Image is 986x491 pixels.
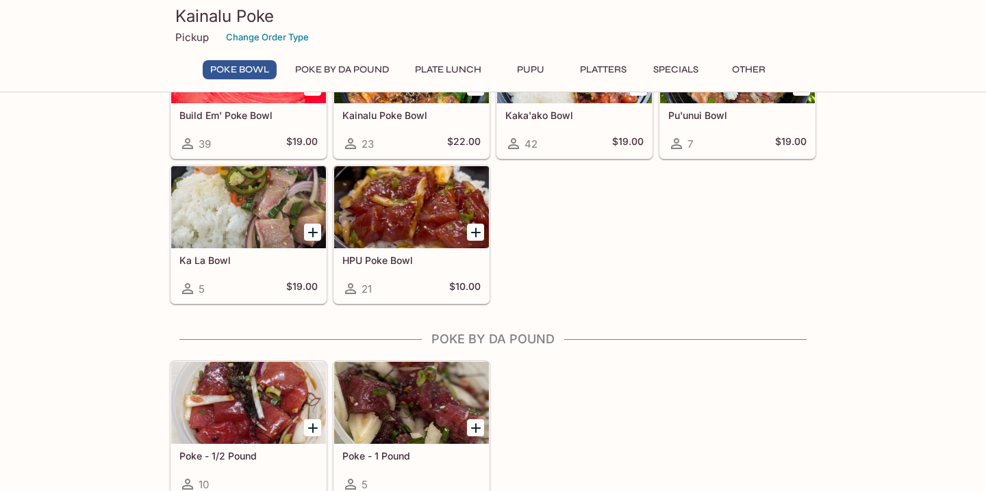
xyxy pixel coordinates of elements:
div: Ka La Bowl [171,166,326,248]
div: Poke - 1 Pound [334,362,489,444]
button: Add HPU Poke Bowl [467,224,484,241]
h5: Build Em' Poke Bowl [179,109,318,121]
span: 23 [362,137,374,150]
div: Poke - 1/2 Pound [171,362,326,444]
button: Change Order Type [220,27,315,48]
button: Other [718,60,779,79]
h5: Kaka'ako Bowl [505,109,644,121]
span: 21 [362,282,372,295]
button: Add Ka La Bowl [304,224,321,241]
button: Add Poke - 1 Pound [467,419,484,436]
button: Poke Bowl [203,60,277,79]
h4: Poke By Da Pound [170,332,816,347]
div: Build Em' Poke Bowl [171,21,326,103]
h5: $19.00 [775,135,807,152]
button: Poke By Da Pound [288,60,396,79]
span: 39 [199,137,211,150]
h5: Poke - 1/2 Pound [179,450,318,462]
h5: Ka La Bowl [179,254,318,266]
h5: $19.00 [612,135,644,152]
button: Pupu [500,60,561,79]
h5: $19.00 [286,280,318,297]
a: Ka La Bowl5$19.00 [170,165,327,304]
h5: $10.00 [449,280,481,297]
div: Kaka'ako Bowl [497,21,652,103]
button: Add Poke - 1/2 Pound [304,419,321,436]
span: 10 [199,478,209,491]
div: Pu'unui Bowl [660,21,815,103]
h5: HPU Poke Bowl [342,254,481,266]
h5: $19.00 [286,135,318,152]
button: Specials [645,60,707,79]
h5: Poke - 1 Pound [342,450,481,462]
h5: Pu'unui Bowl [668,109,807,121]
span: 5 [199,282,205,295]
h3: Kainalu Poke [175,5,811,27]
span: 7 [687,137,693,150]
button: Platters [572,60,634,79]
p: Pickup [175,31,209,44]
div: Kainalu Poke Bowl [334,21,489,103]
a: HPU Poke Bowl21$10.00 [333,165,490,304]
h5: $22.00 [447,135,481,152]
button: Plate Lunch [407,60,489,79]
span: 42 [524,137,538,150]
span: 5 [362,478,368,491]
div: HPU Poke Bowl [334,166,489,248]
h5: Kainalu Poke Bowl [342,109,481,121]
